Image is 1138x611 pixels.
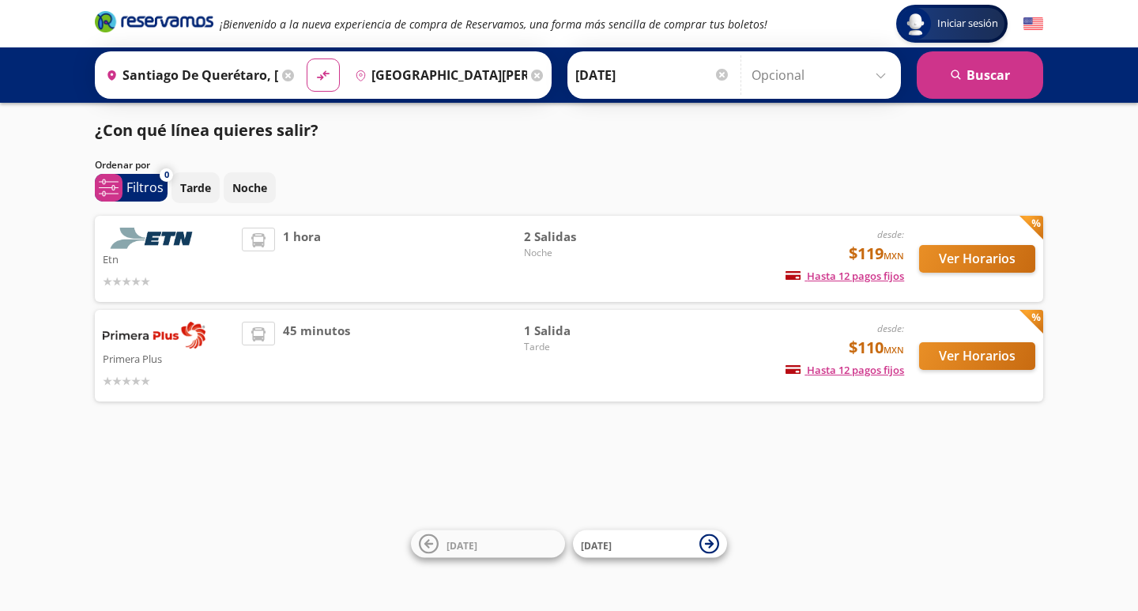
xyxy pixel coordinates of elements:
p: Etn [103,249,234,268]
span: 1 Salida [524,322,635,340]
button: [DATE] [411,530,565,558]
em: desde: [877,322,904,335]
span: Noche [524,246,635,260]
i: Brand Logo [95,9,213,33]
span: [DATE] [447,538,477,552]
span: 2 Salidas [524,228,635,246]
button: Ver Horarios [919,245,1035,273]
span: Hasta 12 pagos fijos [786,363,904,377]
span: [DATE] [581,538,612,552]
input: Opcional [752,55,893,95]
p: Ordenar por [95,158,150,172]
p: ¿Con qué línea quieres salir? [95,119,318,142]
a: Brand Logo [95,9,213,38]
button: Buscar [917,51,1043,99]
input: Buscar Origen [100,55,278,95]
p: Noche [232,179,267,196]
img: Primera Plus [103,322,205,349]
span: 1 hora [283,228,321,290]
span: Tarde [524,340,635,354]
button: Noche [224,172,276,203]
button: Ver Horarios [919,342,1035,370]
em: ¡Bienvenido a la nueva experiencia de compra de Reservamos, una forma más sencilla de comprar tus... [220,17,767,32]
small: MXN [884,344,904,356]
small: MXN [884,250,904,262]
p: Primera Plus [103,349,234,368]
button: Tarde [171,172,220,203]
span: $110 [849,336,904,360]
p: Tarde [180,179,211,196]
span: $119 [849,242,904,266]
span: Hasta 12 pagos fijos [786,269,904,283]
span: 45 minutos [283,322,350,390]
img: Etn [103,228,205,249]
input: Buscar Destino [349,55,527,95]
span: 0 [164,168,169,182]
button: [DATE] [573,530,727,558]
button: 0Filtros [95,174,168,202]
span: Iniciar sesión [931,16,1004,32]
button: English [1023,14,1043,34]
input: Elegir Fecha [575,55,730,95]
em: desde: [877,228,904,241]
p: Filtros [126,178,164,197]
